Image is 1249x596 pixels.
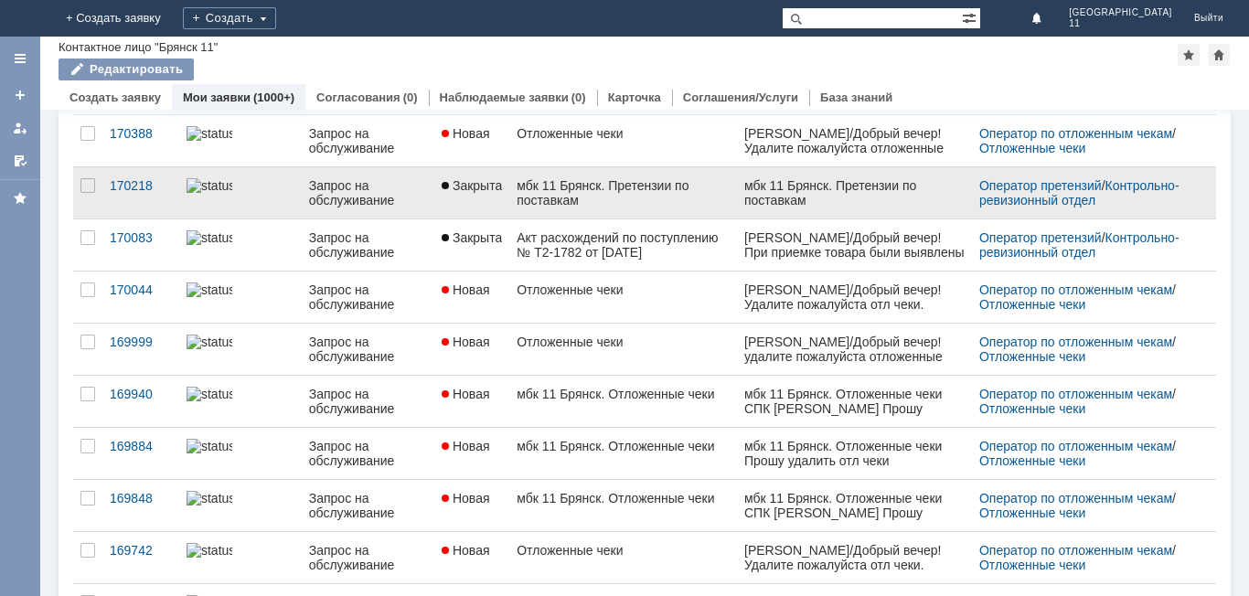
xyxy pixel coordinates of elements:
div: Отложенные чеки [517,282,729,297]
a: Отложенные чеки [979,506,1085,520]
div: / [979,387,1194,416]
span: Новая [442,543,490,558]
div: Запрос на обслуживание [309,543,427,572]
a: Отложенные чеки [979,401,1085,416]
div: мбк 11 Брянск. Отложенные чеки [517,491,729,506]
a: Оператор по отложенным чекам [979,335,1172,349]
a: 170218 [102,167,179,218]
div: 169999 [110,335,172,349]
div: / [979,178,1194,208]
a: Отложенные чеки [509,532,736,583]
a: Отложенные чеки [979,453,1085,468]
div: 170083 [110,230,172,245]
span: Новая [442,439,490,453]
div: Контактное лицо "Брянск 11" [59,40,218,54]
div: / [979,282,1194,312]
a: Запрос на обслуживание [302,376,434,427]
a: Наблюдаемые заявки [440,90,569,104]
a: Создать заявку [5,80,35,110]
div: Отложенные чеки [517,543,729,558]
a: Оператор по отложенным чекам [979,387,1172,401]
div: Создать [183,7,276,29]
img: statusbar-40 (1).png [187,282,232,297]
a: Отложенные чеки [509,115,736,166]
a: statusbar-100 (1).png [179,167,302,218]
a: Оператор по отложенным чекам [979,439,1172,453]
a: Отложенные чеки [979,297,1085,312]
div: мбк 11 Брянск. Отложенные чеки [517,439,729,453]
img: statusbar-100 (1).png [187,230,232,245]
a: Новая [434,115,509,166]
span: Закрыта [442,178,502,193]
span: Новая [442,126,490,141]
a: Новая [434,532,509,583]
a: Контрольно-ревизионный отдел [979,178,1180,208]
a: 170044 [102,271,179,323]
img: statusbar-25 (1).png [187,491,232,506]
a: statusbar-40 (1).png [179,271,302,323]
div: / [979,126,1194,155]
a: Акт расхождений по поступлению № Т2-1782 от [DATE] [509,219,736,271]
img: statusbar-25 (1).png [187,439,232,453]
a: База знаний [820,90,892,104]
a: Запрос на обслуживание [302,428,434,479]
div: (0) [403,90,418,104]
a: 170083 [102,219,179,271]
a: Запрос на обслуживание [302,480,434,531]
a: Контрольно-ревизионный отдел [979,230,1180,260]
div: Запрос на обслуживание [309,230,427,260]
a: Мои заявки [5,113,35,143]
a: Создать заявку [69,90,161,104]
div: 169742 [110,543,172,558]
a: Оператор по отложенным чекам [979,126,1172,141]
img: statusbar-60 (1).png [187,126,232,141]
div: Запрос на обслуживание [309,491,427,520]
a: statusbar-40 (1).png [179,324,302,375]
div: Запрос на обслуживание [309,335,427,364]
div: 170044 [110,282,172,297]
img: statusbar-15 (1).png [187,543,232,558]
a: мбк 11 Брянск. Отложенные чеки [509,480,736,531]
div: 169940 [110,387,172,401]
a: statusbar-100 (1).png [179,219,302,271]
span: Новая [442,387,490,401]
div: / [979,543,1194,572]
a: Закрыта [434,167,509,218]
a: 169940 [102,376,179,427]
div: Запрос на обслуживание [309,126,427,155]
div: 170218 [110,178,172,193]
a: statusbar-60 (1).png [179,115,302,166]
a: Закрыта [434,219,509,271]
div: 169848 [110,491,172,506]
a: Новая [434,271,509,323]
a: Соглашения/Услуги [683,90,798,104]
div: / [979,230,1194,260]
div: Запрос на обслуживание [309,282,427,312]
div: / [979,491,1194,520]
a: мбк 11 Брянск. Отложенные чеки [509,376,736,427]
div: 170388 [110,126,172,141]
span: Новая [442,491,490,506]
a: Оператор по отложенным чекам [979,543,1172,558]
a: statusbar-25 (1).png [179,376,302,427]
img: statusbar-100 (1).png [187,178,232,193]
span: Закрыта [442,230,502,245]
a: 169848 [102,480,179,531]
a: 169884 [102,428,179,479]
div: Запрос на обслуживание [309,439,427,468]
a: Новая [434,376,509,427]
div: 169884 [110,439,172,453]
a: Запрос на обслуживание [302,115,434,166]
a: мбк 11 Брянск. Претензии по поставкам [509,167,736,218]
a: 169742 [102,532,179,583]
div: Запрос на обслуживание [309,387,427,416]
a: мбк 11 Брянск. Отложенные чеки [509,428,736,479]
div: мбк 11 Брянск. Претензии по поставкам [517,178,729,208]
a: Мои согласования [5,146,35,176]
div: / [979,439,1194,468]
a: Оператор претензий [979,178,1102,193]
div: (1000+) [253,90,294,104]
a: statusbar-25 (1).png [179,428,302,479]
a: Отложенные чеки [979,349,1085,364]
div: / [979,335,1194,364]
